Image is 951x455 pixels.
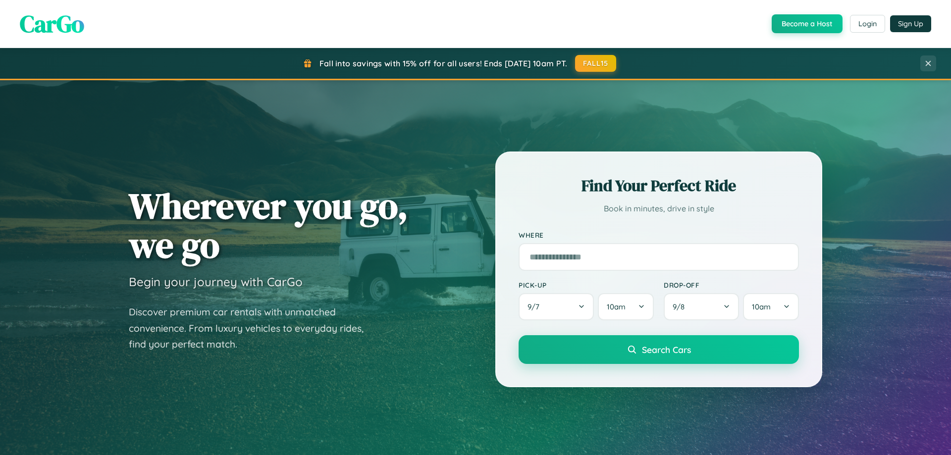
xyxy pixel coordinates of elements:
[20,7,84,40] span: CarGo
[664,293,739,320] button: 9/8
[772,14,843,33] button: Become a Host
[743,293,799,320] button: 10am
[673,302,689,311] span: 9 / 8
[519,202,799,216] p: Book in minutes, drive in style
[642,344,691,355] span: Search Cars
[607,302,626,311] span: 10am
[752,302,771,311] span: 10am
[129,274,303,289] h3: Begin your journey with CarGo
[528,302,544,311] span: 9 / 7
[519,231,799,239] label: Where
[664,281,799,289] label: Drop-off
[598,293,654,320] button: 10am
[519,281,654,289] label: Pick-up
[890,15,931,32] button: Sign Up
[129,186,408,264] h1: Wherever you go, we go
[519,293,594,320] button: 9/7
[850,15,885,33] button: Login
[319,58,568,68] span: Fall into savings with 15% off for all users! Ends [DATE] 10am PT.
[575,55,617,72] button: FALL15
[519,175,799,197] h2: Find Your Perfect Ride
[519,335,799,364] button: Search Cars
[129,304,376,353] p: Discover premium car rentals with unmatched convenience. From luxury vehicles to everyday rides, ...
